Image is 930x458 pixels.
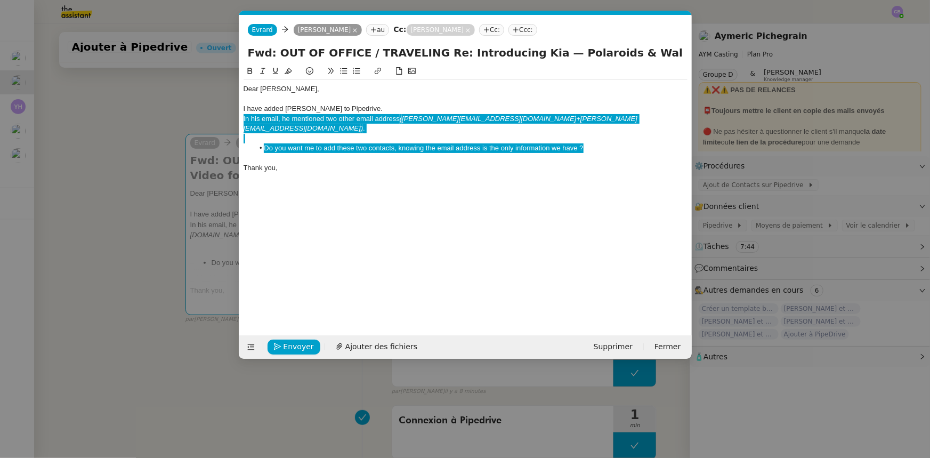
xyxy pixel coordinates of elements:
[252,26,273,34] span: Evrard
[594,341,633,353] span: Supprimer
[402,115,576,123] em: [PERSON_NAME][EMAIL_ADDRESS][DOMAIN_NAME]
[361,124,363,132] em: )
[244,163,688,173] div: Thank you,
[576,115,580,123] em: +
[329,340,424,355] button: Ajouter des fichiers
[248,45,683,61] input: Subject
[244,84,688,94] div: Dear [PERSON_NAME],
[400,115,402,123] em: (
[284,341,314,353] span: Envoyer
[244,104,688,114] div: I have added [PERSON_NAME] to Pipedrive.
[654,341,681,353] span: Fermer
[587,340,639,355] button: Supprimer
[244,114,688,134] div: In his email, he mentioned two other email address .
[407,24,475,36] nz-tag: [PERSON_NAME]
[393,25,406,34] strong: Cc:
[345,341,417,353] span: Ajouter des fichiers
[366,24,389,36] nz-tag: au
[268,340,320,355] button: Envoyer
[479,24,504,36] nz-tag: Cc:
[254,143,688,153] li: Do you want me to add these two contacts, knowing the email address is the only information we ha...
[508,24,537,36] nz-tag: Ccc:
[648,340,687,355] button: Fermer
[294,24,362,36] nz-tag: [PERSON_NAME]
